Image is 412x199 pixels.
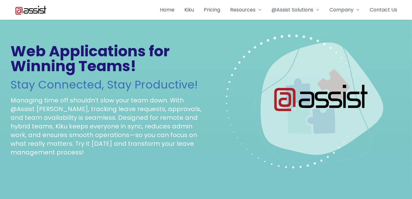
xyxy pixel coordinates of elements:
span: Company [329,6,354,14]
a: Pricing [204,6,220,14]
a: Home [160,6,174,14]
p: Managing time off shouldn’t slow your team down. With @Assist [PERSON_NAME], tracking leave reque... [11,96,204,157]
h2: Stay Connected, Stay Productive! [11,79,204,91]
h1: Web Applications for Winning Teams! [11,44,204,74]
span: @Assist Solutions [272,6,313,14]
a: Contact Us [370,6,397,14]
span: Resources [230,6,255,14]
img: Atassist Logo [15,5,47,15]
img: Hero illustration [226,21,384,180]
a: Kiku [184,6,194,14]
iframe: Drift Widget Chat Controller [381,168,405,192]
